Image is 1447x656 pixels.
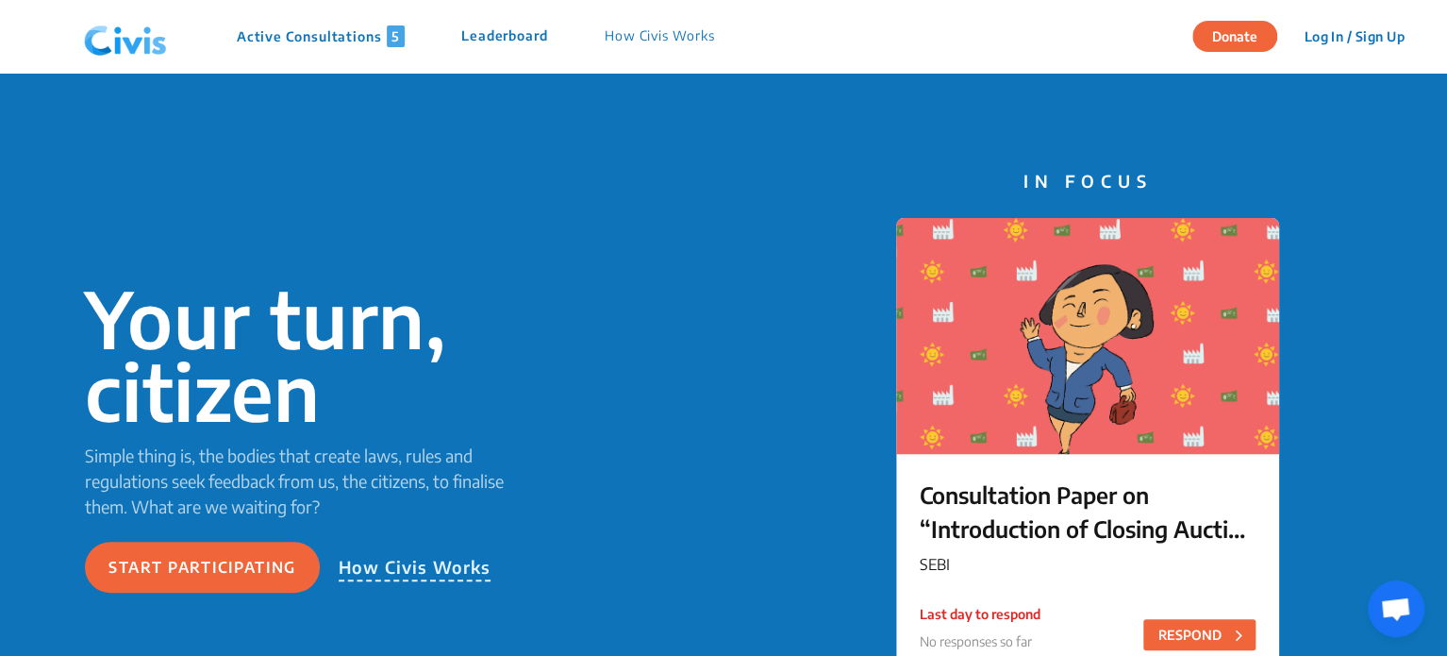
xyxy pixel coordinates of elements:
p: Simple thing is, the bodies that create laws, rules and regulations seek feedback from us, the ci... [85,443,532,519]
button: Donate [1192,21,1277,52]
p: Consultation Paper on “Introduction of Closing Auction Session in the Equity Cash Segment” [920,478,1256,546]
p: Active Consultations [237,25,405,47]
span: 5 [387,25,405,47]
p: How Civis Works [339,554,491,581]
p: IN FOCUS [896,168,1279,193]
div: Open chat [1368,580,1424,637]
p: Your turn, citizen [85,282,532,428]
button: RESPOND [1143,619,1256,650]
button: Log In / Sign Up [1291,22,1417,51]
span: No responses so far [920,633,1032,649]
p: SEBI [920,553,1256,576]
a: Donate [1192,25,1291,44]
button: Start participating [85,542,320,593]
p: Leaderboard [461,25,548,47]
p: Last day to respond [920,604,1040,624]
p: How Civis Works [605,25,715,47]
img: navlogo.png [76,8,175,65]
